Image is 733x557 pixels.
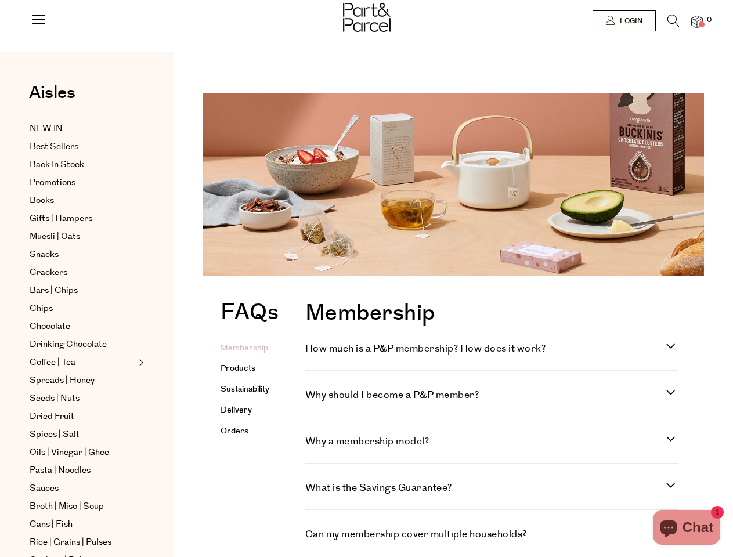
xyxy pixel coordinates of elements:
span: Chips [30,302,53,316]
img: Part&Parcel [343,3,391,32]
a: Aisles [29,84,75,113]
a: Snacks [30,248,135,262]
span: Crackers [30,266,67,280]
a: Books [30,194,135,208]
span: Promotions [30,176,75,190]
a: Best Sellers [30,140,135,154]
a: Drinking Chocolate [30,338,135,352]
a: Seeds | Nuts [30,392,135,406]
a: Cans | Fish [30,518,135,531]
a: NEW IN [30,122,135,136]
span: Best Sellers [30,140,78,154]
a: Sustainability [221,384,269,395]
a: Promotions [30,176,135,190]
a: Bars | Chips [30,284,135,298]
span: Chocolate [30,320,70,334]
span: Cans | Fish [30,518,73,531]
span: Gifts | Hampers [30,212,92,226]
a: Chips [30,302,135,316]
a: Oils | Vinegar | Ghee [30,446,135,460]
span: Login [617,16,642,26]
a: Spices | Salt [30,428,135,442]
a: Products [221,363,255,374]
span: Books [30,194,54,208]
span: Spices | Salt [30,428,80,442]
span: Rice | Grains | Pulses [30,536,111,549]
a: Dried Fruit [30,410,135,424]
span: 0 [704,15,714,26]
a: Delivery [221,404,252,416]
inbox-online-store-chat: Shopify online store chat [649,510,724,548]
a: Pasta | Noodles [30,464,135,478]
a: Muesli | Oats [30,230,135,244]
h4: How much is a P&P membership? How does it work? [305,342,667,356]
h4: Why a membership model? [305,435,667,449]
span: Muesli | Oats [30,230,80,244]
img: faq-image_1344x_crop_center.png [203,93,704,276]
a: Gifts | Hampers [30,212,135,226]
a: Spreads | Honey [30,374,135,388]
span: Aisles [29,80,75,106]
span: Dried Fruit [30,410,74,424]
span: Back In Stock [30,158,84,172]
h4: Why should I become a P&P member? [305,388,667,402]
h4: Can my membership cover multiple households? [305,527,667,541]
span: Oils | Vinegar | Ghee [30,446,109,460]
span: Spreads | Honey [30,374,95,388]
a: Membership [221,342,268,354]
h1: FAQs [221,302,279,330]
a: Sauces [30,482,135,495]
button: Expand/Collapse Coffee | Tea [136,356,144,370]
a: Chocolate [30,320,135,334]
a: Broth | Miso | Soup [30,500,135,513]
span: Sauces [30,482,59,495]
span: Coffee | Tea [30,356,75,370]
a: Coffee | Tea [30,356,135,370]
a: Orders [221,425,248,437]
a: Crackers [30,266,135,280]
span: Broth | Miso | Soup [30,500,104,513]
span: Pasta | Noodles [30,464,91,478]
a: Rice | Grains | Pulses [30,536,135,549]
span: NEW IN [30,122,63,136]
span: Drinking Chocolate [30,338,107,352]
a: Login [593,10,656,31]
span: Snacks [30,248,59,262]
a: 0 [691,16,703,28]
a: Back In Stock [30,158,135,172]
span: Seeds | Nuts [30,392,80,406]
span: Bars | Chips [30,284,78,298]
h4: What is the Savings Guarantee? [305,481,667,495]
